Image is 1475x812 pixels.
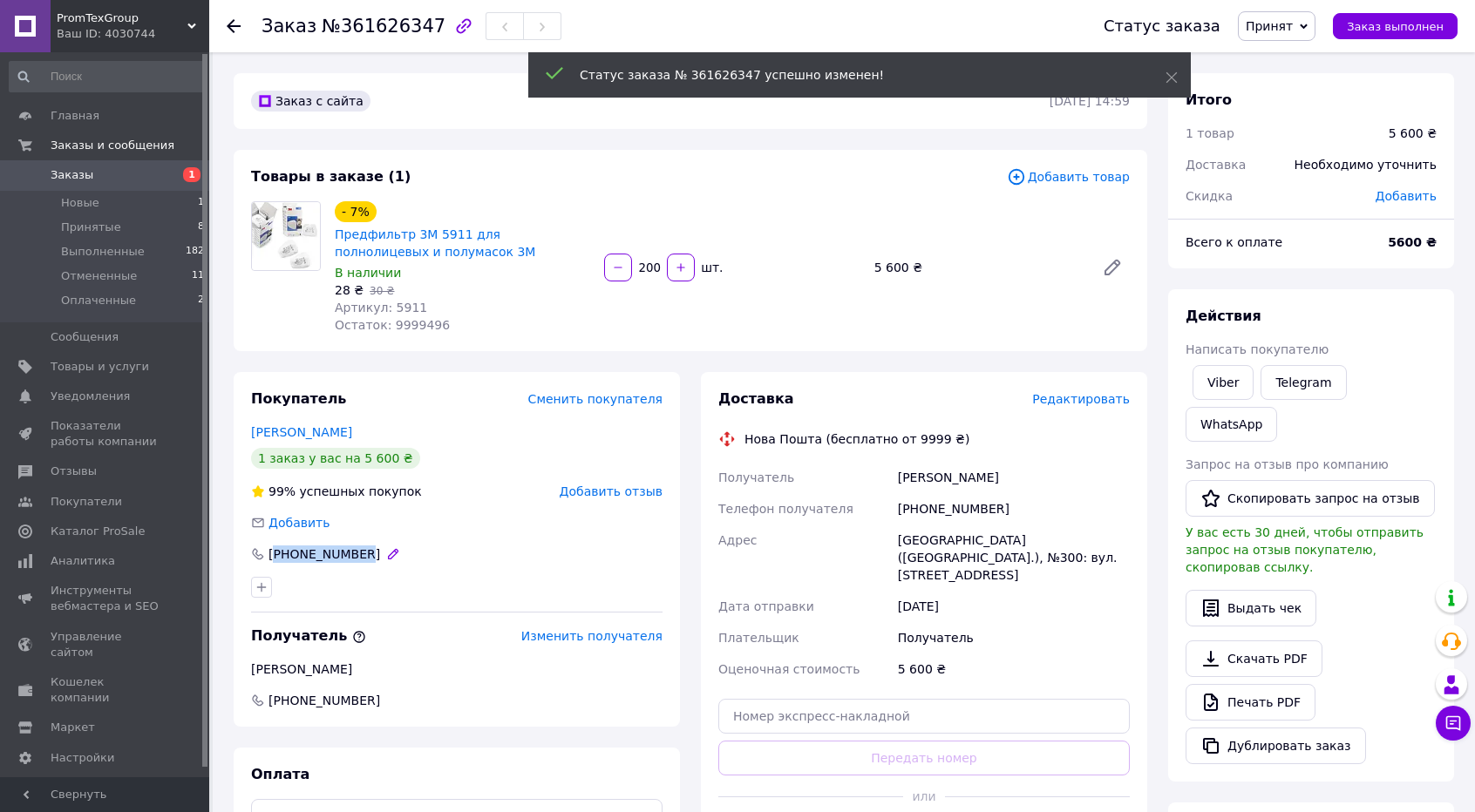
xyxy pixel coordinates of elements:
div: [PHONE_NUMBER] [894,493,1133,524]
span: Товары в заказе (1) [251,168,411,185]
div: [PHONE_NUMBER] [267,545,382,563]
span: Каталог ProSale [51,524,145,539]
span: Добавить [268,516,330,530]
span: 1 [198,195,204,211]
a: Предфильтр 3М 5911 для полнолицевых и полумасок 3М [335,227,535,259]
span: Телефон получателя [718,502,853,516]
span: Всего к оплате [1186,235,1282,249]
div: [PERSON_NAME] [251,660,663,678]
span: 99% [268,484,296,498]
span: Оценочная стоимость [718,662,860,676]
button: Выдать чек [1186,590,1316,626]
div: Статус заказа № 361626347 успешно изменен! [580,66,1122,84]
div: 1 заказ у вас на 5 600 ₴ [251,448,420,469]
a: Печать PDF [1186,684,1315,721]
span: Сменить покупателя [528,392,663,406]
span: Покупатель [251,390,346,407]
span: Маркет [51,720,95,735]
button: Дублировать заказ [1186,727,1366,764]
div: 5 600 ₴ [1389,125,1437,142]
span: 28 ₴ [335,283,364,297]
span: Получатель [718,470,794,484]
div: Необходимо уточнить [1284,145,1447,184]
div: Заказ с сайта [251,91,370,112]
div: [PERSON_NAME] [894,462,1133,493]
div: Статус заказа [1104,17,1220,35]
span: Редактировать [1032,392,1130,406]
span: 182 [186,244,204,260]
span: 8 [198,220,204,235]
span: Доставка [718,390,794,407]
span: Плательщик [718,631,799,645]
span: Отмененные [61,268,137,284]
span: или [903,788,944,805]
div: Нова Пошта (бесплатно от 9999 ₴) [740,430,974,448]
span: Оплаченные [61,293,136,308]
span: Получатель [251,627,366,644]
span: Оплата [251,766,309,782]
span: 1 товар [1186,126,1234,140]
span: В наличии [335,266,401,280]
div: [GEOGRAPHIC_DATA] ([GEOGRAPHIC_DATA].), №300: вул. [STREET_ADDRESS] [894,524,1133,591]
div: [DATE] [894,591,1133,622]
div: - 7% [335,201,377,222]
span: Аналитика [51,553,115,569]
span: Артикул: 5911 [335,301,427,315]
span: PromTexGroup [57,10,187,26]
span: Заказы [51,167,93,183]
span: Товары и услуги [51,359,149,375]
span: Уведомления [51,389,130,404]
input: Номер экспресс-накладной [718,699,1130,734]
span: Доставка [1186,158,1246,172]
button: Чат с покупателем [1436,706,1471,741]
span: 30 ₴ [370,285,394,297]
span: 11 [192,268,204,284]
span: Новые [61,195,99,211]
span: Изменить получателя [521,629,663,643]
span: Итого [1186,91,1232,108]
a: WhatsApp [1186,407,1277,442]
span: Управление сайтом [51,629,161,660]
span: Добавить [1376,189,1437,203]
span: Выполненные [61,244,145,260]
span: Скидка [1186,189,1233,203]
div: Ваш ID: 4030744 [57,26,209,42]
span: Запрос на отзыв про компанию [1186,457,1389,471]
input: Поиск [9,61,206,92]
span: Сообщения [51,329,119,345]
span: Принят [1246,19,1293,33]
img: Предфильтр 3М 5911 для полнолицевых и полумасок 3М [252,202,320,270]
span: Заказы и сообщения [51,138,174,153]
span: Принятые [61,220,121,235]
span: Действия [1186,308,1261,324]
div: Вернуться назад [227,17,241,35]
a: Скачать PDF [1186,640,1322,677]
span: Отзывы [51,464,97,479]
div: шт. [697,259,724,276]
span: Заказ выполнен [1347,20,1444,33]
span: Дата отправки [718,599,814,613]
button: Скопировать запрос на отзыв [1186,480,1435,517]
a: Редактировать [1095,250,1130,285]
span: Покупатели [51,494,122,510]
span: У вас есть 30 дней, чтобы отправить запрос на отзыв покупателю, скопировав ссылку. [1186,525,1424,574]
button: Заказ выполнен [1333,13,1458,39]
span: 2 [198,293,204,308]
span: Показатели работы компании [51,418,161,450]
div: 5 600 ₴ [894,653,1133,685]
span: Главная [51,108,99,124]
span: Кошелек компании [51,674,161,706]
span: Настройки [51,750,114,766]
span: Остаток: 9999496 [335,318,450,332]
div: Получатель [894,622,1133,653]
span: №361626347 [322,16,445,37]
a: [PERSON_NAME] [251,425,352,439]
div: 5 600 ₴ [867,255,1088,280]
span: Добавить товар [1007,167,1130,186]
a: Viber [1193,365,1254,400]
b: 5600 ₴ [1388,235,1437,249]
span: Инструменты вебмастера и SEO [51,583,161,614]
span: Написать покупателю [1186,342,1329,356]
span: [PHONE_NUMBER] [267,692,382,709]
span: Адрес [718,533,757,547]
